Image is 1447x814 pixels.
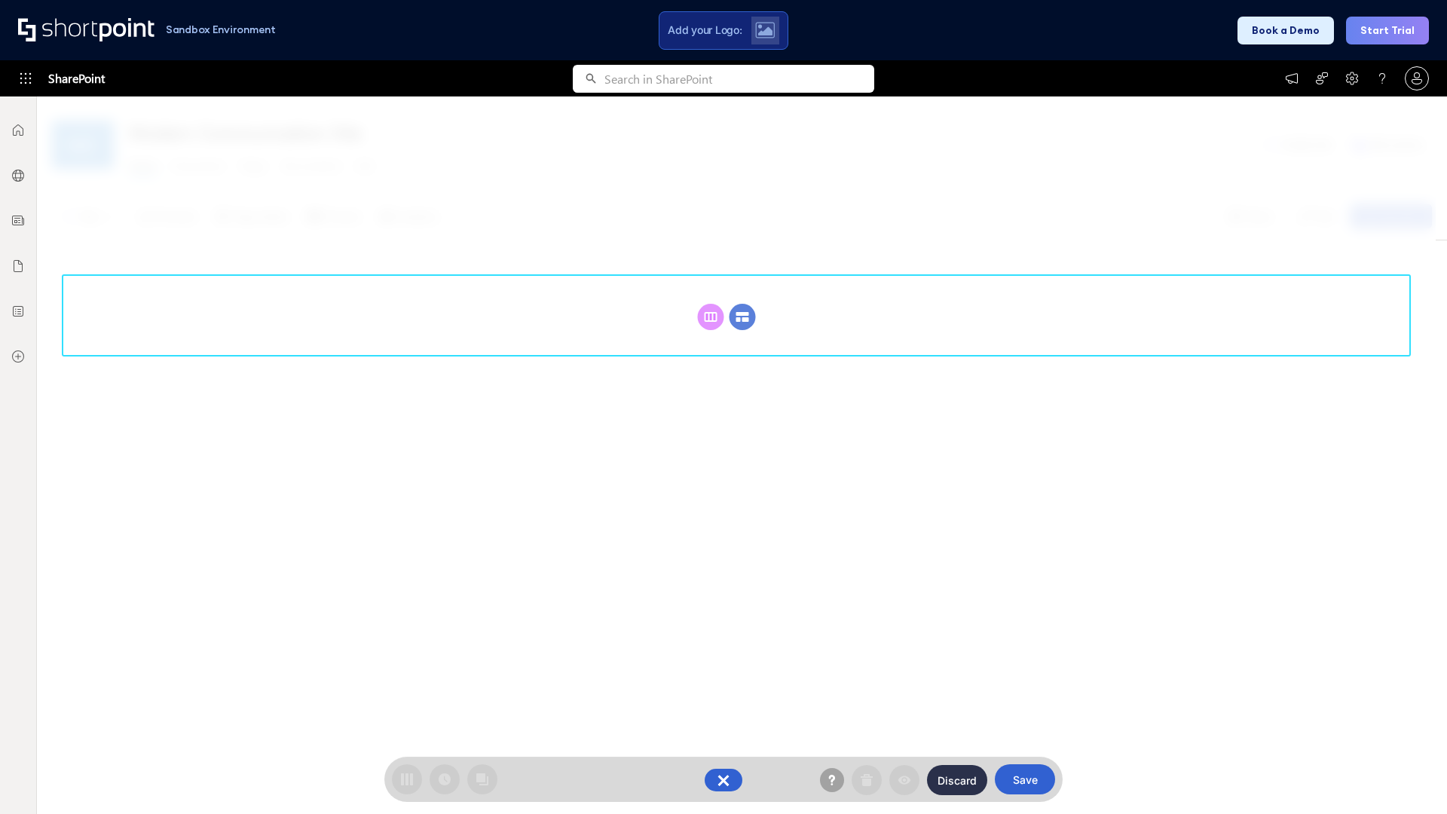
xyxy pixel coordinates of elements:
button: Start Trial [1346,17,1429,44]
span: Add your Logo: [668,23,742,37]
button: Discard [927,765,987,795]
iframe: Chat Widget [1176,639,1447,814]
img: Upload logo [755,22,775,38]
button: Book a Demo [1237,17,1334,44]
h1: Sandbox Environment [166,26,276,34]
button: Save [995,764,1055,794]
span: SharePoint [48,60,105,96]
input: Search in SharePoint [604,65,874,93]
